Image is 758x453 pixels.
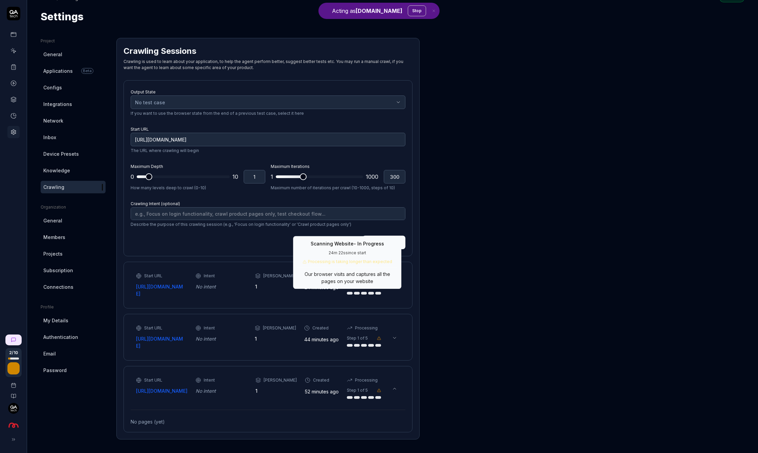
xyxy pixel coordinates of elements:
[131,95,405,109] button: No test case
[41,164,106,177] a: Knowledge
[43,84,62,91] span: Configs
[204,273,215,279] div: Intent
[131,110,405,116] p: If you want to use the browser state from the end of a previous test case, select it here
[255,335,296,342] div: 1
[297,250,397,256] div: 24m 22s since start
[43,117,63,124] span: Network
[41,247,106,260] a: Projects
[41,148,106,160] a: Device Presets
[43,317,68,324] span: My Details
[313,377,329,383] div: Created
[7,419,20,431] img: Sambla Logo
[131,133,405,146] input: https://vault.staging.sambla.se/
[41,347,106,360] a: Email
[41,9,84,24] h1: Settings
[144,377,162,383] div: Start URL
[255,283,296,290] div: 1
[41,114,106,127] a: Network
[5,335,22,345] a: New conversation
[3,377,24,388] a: Book a call with us
[131,148,405,154] p: The URL where crawling will begin
[9,351,18,355] span: 2 / 10
[41,204,106,210] div: Organization
[297,267,397,285] div: Our browser visits and captures all the pages on your website
[41,314,106,327] a: My Details
[271,164,310,169] label: Maximum Iterations
[41,214,106,227] a: General
[297,240,397,247] div: Scanning Website - In Progress
[135,100,165,105] span: No test case
[347,387,368,393] div: Step 1 of 5
[43,51,62,58] span: General
[124,45,196,57] h2: Crawling Sessions
[41,264,106,277] a: Subscription
[41,48,106,61] a: General
[312,325,329,331] div: Created
[271,185,405,191] p: Maximum number of iterations per crawl (10-1000, steps of 10)
[366,173,378,181] span: 1000
[131,127,149,132] label: Start URL
[41,364,106,376] a: Password
[263,325,296,331] div: [PERSON_NAME]
[144,325,162,331] div: Start URL
[271,173,273,181] span: 1
[43,350,56,357] span: Email
[131,185,265,191] p: How many levels deep to crawl (0-10)
[131,201,180,206] label: Crawling Intent (optional)
[3,414,24,433] button: Sambla Logo
[255,387,297,394] div: 1
[43,67,73,74] span: Applications
[43,267,73,274] span: Subscription
[81,68,93,74] span: Beta
[43,234,65,241] span: Members
[41,331,106,343] a: Authentication
[43,134,56,141] span: Inbox
[41,131,106,144] a: Inbox
[355,325,378,331] div: Processing
[131,418,405,425] div: No pages (yet)
[41,231,106,243] a: Members
[136,387,187,394] a: [URL][DOMAIN_NAME]
[204,377,215,383] div: Intent
[263,273,296,279] div: [PERSON_NAME]
[204,325,215,331] div: Intent
[131,173,134,181] span: 0
[43,333,78,341] span: Authentication
[41,98,106,110] a: Integrations
[43,184,64,191] span: Crawling
[43,167,70,174] span: Knowledge
[41,81,106,94] a: Configs
[3,388,24,399] a: Documentation
[43,250,63,257] span: Projects
[362,236,405,249] button: Start Crawling
[8,403,19,414] img: 7ccf6c19-61ad-4a6c-8811-018b02a1b829.jpg
[355,377,378,383] div: Processing
[131,164,163,169] label: Maximum Depth
[41,181,106,193] a: Crawling
[144,273,162,279] div: Start URL
[124,59,413,71] div: Crawling is used to learn about your application, to help the agent perform better, suggest bette...
[196,335,247,342] div: No intent
[264,377,297,383] div: [PERSON_NAME]
[43,217,62,224] span: General
[308,259,392,265] span: Processing is taking longer than expected
[43,101,72,108] span: Integrations
[131,221,405,228] p: Describe the purpose of this crawling session (e.g., 'Focus on login functionality' or 'Crawl pro...
[41,281,106,293] a: Connections
[136,283,187,297] a: [URL][DOMAIN_NAME]
[43,150,79,157] span: Device Presets
[196,387,247,394] div: No intent
[43,367,67,374] span: Password
[347,335,368,341] div: Step 1 of 5
[131,89,156,94] label: Output State
[136,335,187,349] a: [URL][DOMAIN_NAME]
[41,38,106,44] div: Project
[41,304,106,310] div: Profile
[232,173,238,181] span: 10
[305,389,339,394] time: 52 minutes ago
[41,65,106,77] a: ApplicationsBeta
[408,5,426,16] button: Stop
[196,283,247,290] div: No intent
[43,283,73,290] span: Connections
[304,337,339,342] time: 44 minutes ago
